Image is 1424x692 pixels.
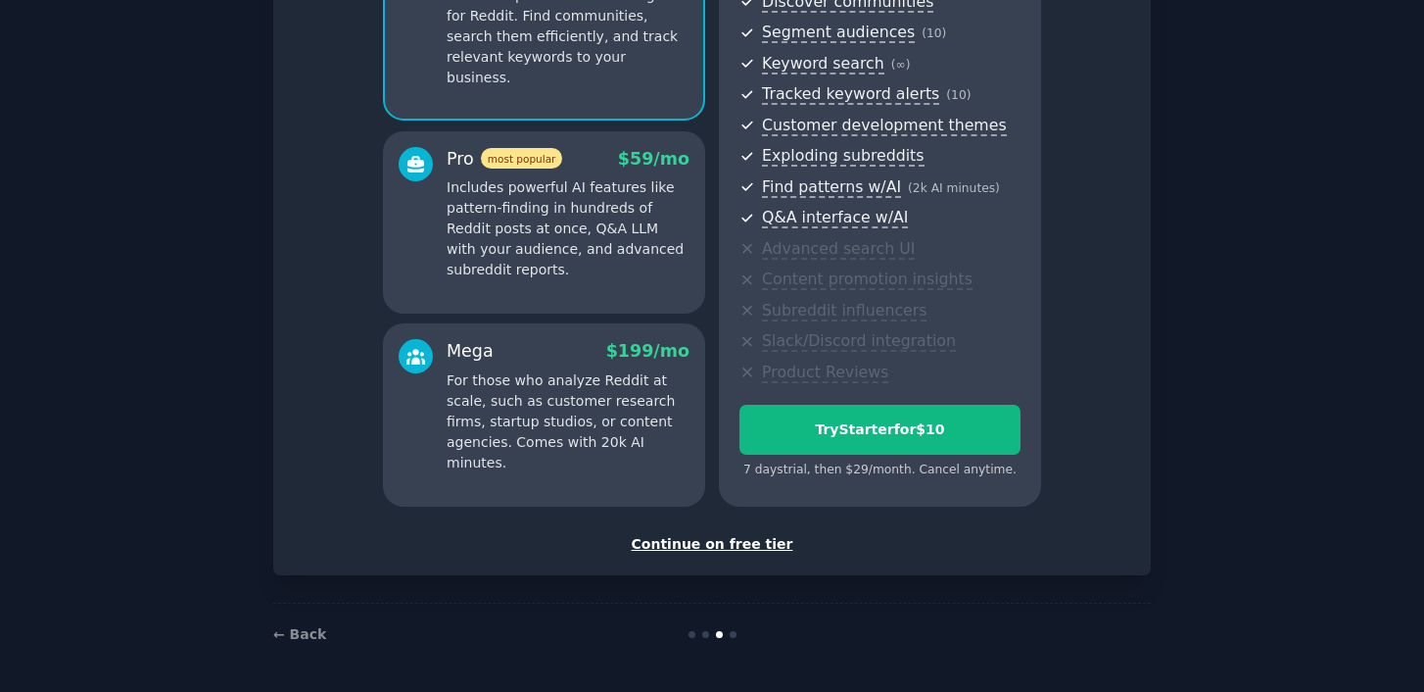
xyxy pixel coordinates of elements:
[762,301,926,321] span: Subreddit influencers
[606,341,689,361] span: $ 199 /mo
[618,149,689,169] span: $ 59 /mo
[447,339,494,364] div: Mega
[447,371,689,473] p: For those who analyze Reddit at scale, such as customer research firms, startup studios, or conte...
[908,181,1000,195] span: ( 2k AI minutes )
[891,58,911,72] span: ( ∞ )
[762,84,939,105] span: Tracked keyword alerts
[762,331,956,352] span: Slack/Discord integration
[762,363,888,383] span: Product Reviews
[739,405,1021,455] button: TryStarterfor$10
[762,239,915,260] span: Advanced search UI
[447,177,689,280] p: Includes powerful AI features like pattern-finding in hundreds of Reddit posts at once, Q&A LLM w...
[922,26,946,40] span: ( 10 )
[447,147,562,172] div: Pro
[294,534,1130,555] div: Continue on free tier
[481,148,563,169] span: most popular
[740,420,1020,440] div: Try Starter for $10
[762,208,908,228] span: Q&A interface w/AI
[762,146,924,167] span: Exploding subreddits
[739,462,1021,479] div: 7 days trial, then $ 29 /month . Cancel anytime.
[762,23,915,43] span: Segment audiences
[762,116,1007,136] span: Customer development themes
[946,88,971,102] span: ( 10 )
[762,54,884,74] span: Keyword search
[273,626,326,642] a: ← Back
[762,270,973,290] span: Content promotion insights
[762,177,901,198] span: Find patterns w/AI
